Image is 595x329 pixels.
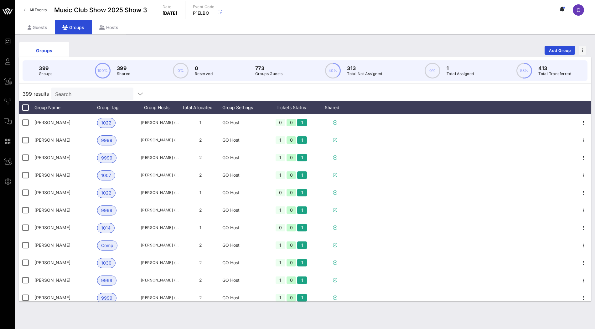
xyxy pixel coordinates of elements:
[199,155,202,160] span: 2
[193,4,215,10] p: Event Code
[287,276,296,284] div: 0
[255,71,283,77] p: Groups Guests
[141,137,178,143] span: [PERSON_NAME] ([PERSON_NAME][EMAIL_ADDRESS][DOMAIN_NAME])
[141,207,178,213] span: [PERSON_NAME] ([PERSON_NAME][EMAIL_ADDRESS][DOMAIN_NAME])
[276,171,285,179] div: 1
[141,295,178,301] span: [PERSON_NAME] ([EMAIL_ADDRESS][DOMAIN_NAME])
[34,260,70,265] span: Ali Summerville
[141,172,178,178] span: [PERSON_NAME] ([EMAIL_ADDRESS][DOMAIN_NAME])
[276,294,285,301] div: 1
[199,207,202,213] span: 2
[34,225,70,230] span: Alexander G Kelly
[34,155,70,160] span: Adam Snelling
[297,171,307,179] div: 1
[34,190,70,195] span: Alec Covington
[297,206,307,214] div: 1
[447,71,474,77] p: Total Assigned
[297,189,307,196] div: 1
[222,219,266,236] div: GO Host
[141,154,178,161] span: [PERSON_NAME] ([PERSON_NAME][EMAIL_ADDRESS][PERSON_NAME][DOMAIN_NAME])
[316,101,354,114] div: Shared
[101,206,112,215] span: 9999
[297,259,307,266] div: 1
[97,101,141,114] div: Group Tag
[287,294,296,301] div: 0
[347,64,382,72] p: 313
[20,20,55,34] div: Guests
[199,260,202,265] span: 2
[141,277,178,283] span: [PERSON_NAME] ([EMAIL_ADDRESS][DOMAIN_NAME])
[34,101,97,114] div: Group Name
[287,119,296,126] div: 0
[347,71,382,77] p: Total Not Assigned
[101,258,111,268] span: 1030
[297,241,307,249] div: 1
[55,20,92,34] div: Groups
[222,236,266,254] div: GO Host
[34,137,70,143] span: Adam Greenhagen
[92,20,126,34] div: Hosts
[101,276,112,285] span: 9999
[287,154,296,161] div: 0
[199,277,202,283] span: 2
[101,136,112,145] span: 9999
[141,242,178,248] span: [PERSON_NAME] ([PERSON_NAME][EMAIL_ADDRESS][PERSON_NAME][DOMAIN_NAME])
[297,119,307,126] div: 1
[222,114,266,131] div: GO Host
[163,10,178,16] p: [DATE]
[101,171,111,180] span: 1007
[23,90,49,98] span: 399 results
[101,188,111,198] span: 1022
[163,4,178,10] p: Date
[287,171,296,179] div: 0
[39,64,52,72] p: 399
[34,242,70,248] span: Alfred Dawson
[222,271,266,289] div: GO Host
[276,189,285,196] div: 0
[287,136,296,144] div: 0
[276,154,285,161] div: 1
[34,172,70,178] span: Al Welch
[199,190,201,195] span: 1
[141,225,178,231] span: [PERSON_NAME] ([PERSON_NAME][EMAIL_ADDRESS][DOMAIN_NAME])
[117,71,130,77] p: Shared
[276,206,285,214] div: 1
[101,293,112,303] span: 9999
[287,206,296,214] div: 0
[266,101,316,114] div: Tickets Status
[297,136,307,144] div: 1
[545,46,575,55] button: Add Group
[297,154,307,161] div: 1
[34,120,70,125] span: Adam Greene
[195,71,213,77] p: Reserved
[538,71,571,77] p: Total Transferred
[577,7,580,13] span: C
[276,241,285,249] div: 1
[199,242,202,248] span: 2
[276,119,285,126] div: 0
[222,131,266,149] div: GO Host
[141,119,178,126] span: [PERSON_NAME] ([EMAIL_ADDRESS][DOMAIN_NAME])
[141,101,178,114] div: Group Hosts
[447,64,474,72] p: 1
[222,166,266,184] div: GO Host
[199,137,202,143] span: 2
[29,8,47,12] span: All Events
[287,189,296,196] div: 0
[117,64,130,72] p: 399
[222,184,266,201] div: GO Host
[24,47,65,54] div: Groups
[178,101,222,114] div: Total Allocated
[101,153,112,163] span: 9999
[549,48,571,53] span: Add Group
[199,172,202,178] span: 2
[255,64,283,72] p: 773
[101,241,113,250] span: Comp
[276,276,285,284] div: 1
[34,295,70,300] span: Aly Brooke
[101,223,111,233] span: 1014
[287,241,296,249] div: 0
[141,260,178,266] span: [PERSON_NAME] ([EMAIL_ADDRESS][DOMAIN_NAME])
[193,10,215,16] p: P1ELBO
[199,120,201,125] span: 1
